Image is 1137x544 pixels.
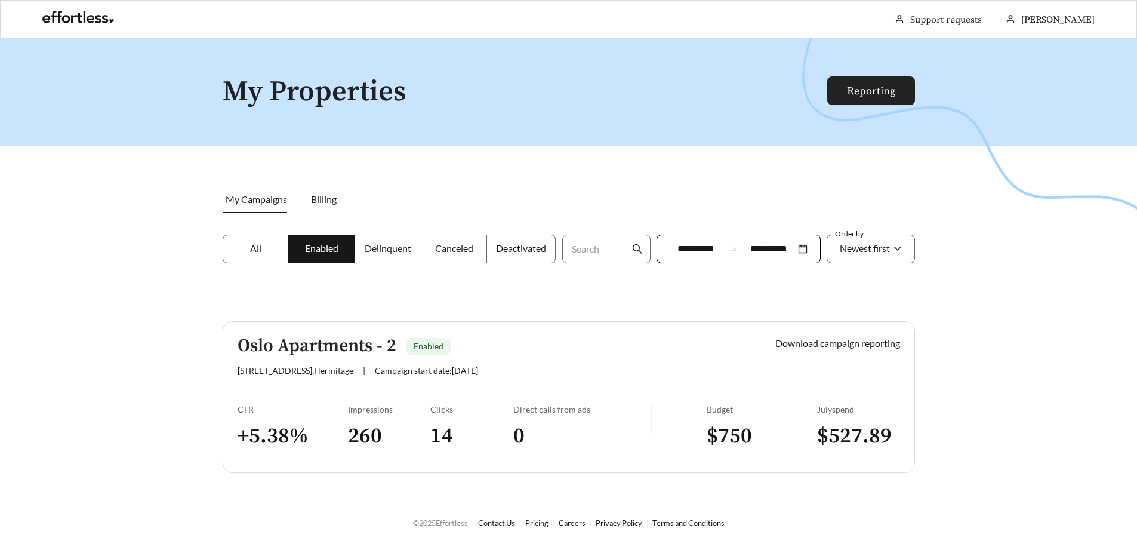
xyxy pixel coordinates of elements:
[817,404,900,414] div: July spend
[910,14,982,26] a: Support requests
[727,244,738,254] span: to
[707,404,817,414] div: Budget
[238,336,396,356] h5: Oslo Apartments - 2
[250,242,261,254] span: All
[632,244,643,254] span: search
[226,193,287,205] span: My Campaigns
[1021,14,1095,26] span: [PERSON_NAME]
[727,244,738,254] span: swap-right
[238,404,348,414] div: CTR
[817,423,900,450] h3: $ 527.89
[513,404,651,414] div: Direct calls from ads
[238,423,348,450] h3: + 5.38 %
[651,404,652,433] img: line
[305,242,338,254] span: Enabled
[363,365,365,376] span: |
[223,321,915,473] a: Oslo Apartments - 2Enabled[STREET_ADDRESS],Hermitage|Campaign start date:[DATE]Download campaign ...
[435,242,473,254] span: Canceled
[840,242,890,254] span: Newest first
[348,423,431,450] h3: 260
[847,84,895,98] a: Reporting
[311,193,337,205] span: Billing
[513,423,651,450] h3: 0
[707,423,817,450] h3: $ 750
[775,337,900,349] a: Download campaign reporting
[348,404,431,414] div: Impressions
[375,365,478,376] span: Campaign start date: [DATE]
[430,423,513,450] h3: 14
[414,341,443,351] span: Enabled
[223,76,828,108] h1: My Properties
[365,242,411,254] span: Delinquent
[430,404,513,414] div: Clicks
[238,365,353,376] span: [STREET_ADDRESS] , Hermitage
[496,242,546,254] span: Deactivated
[827,76,915,105] button: Reporting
